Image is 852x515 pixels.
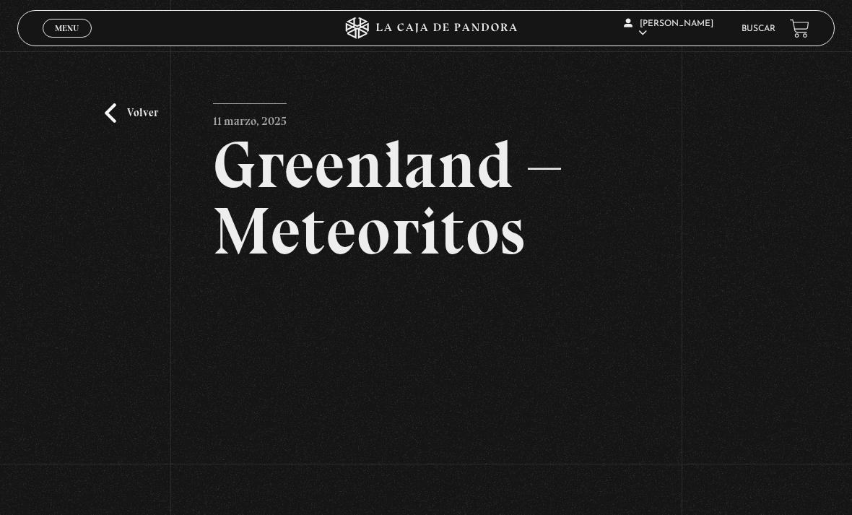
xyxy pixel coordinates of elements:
a: View your shopping cart [790,19,809,38]
span: Cerrar [51,36,84,46]
p: 11 marzo, 2025 [213,103,287,132]
a: Buscar [742,25,775,33]
span: [PERSON_NAME] [624,20,713,38]
span: Menu [55,24,79,33]
a: Volver [105,103,158,123]
h2: Greenland – Meteoritos [213,131,638,264]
